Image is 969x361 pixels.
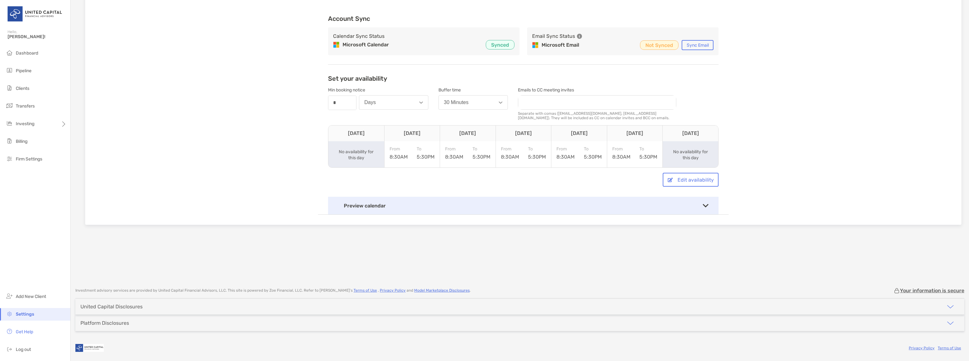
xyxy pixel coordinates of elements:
span: From [612,146,631,152]
img: settings icon [6,310,13,317]
h3: Email Sync Status [532,32,575,40]
span: [PERSON_NAME]! [8,34,67,39]
p: Microsoft Calendar [343,41,389,49]
div: United Capital Disclosures [80,304,143,310]
th: [DATE] [662,125,718,141]
img: dashboard icon [6,49,13,56]
span: To [417,146,435,152]
div: 5:30PM [473,146,490,160]
th: [DATE] [496,125,551,141]
a: Privacy Policy [909,346,935,350]
th: [DATE] [551,125,607,141]
span: To [584,146,602,152]
button: Days [359,95,428,110]
span: To [639,146,657,152]
span: Log out [16,347,31,352]
div: No availability for this day [337,149,375,161]
img: firm-settings icon [6,155,13,162]
a: Terms of Use [938,346,961,350]
img: investing icon [6,119,13,127]
div: Buffer time [438,87,508,93]
img: billing icon [6,137,13,145]
button: 30 Minutes [438,95,508,110]
a: Model Marketplace Disclosures [414,288,470,293]
button: Sync Email [682,40,714,50]
p: Synced [491,41,509,49]
div: No availability for this day [671,149,710,161]
span: Clients [16,86,29,91]
span: Settings [16,312,34,317]
img: icon arrow [947,303,954,311]
h3: Account Sync [328,15,719,22]
div: Platform Disclosures [80,320,129,326]
p: Investment advisory services are provided by United Capital Financial Advisors, LLC . This site i... [75,288,471,293]
img: clients icon [6,84,13,92]
div: Separate with comas ([EMAIL_ADDRESS][DOMAIN_NAME], [EMAIL_ADDRESS][DOMAIN_NAME]). They will be in... [518,111,676,120]
span: Add New Client [16,294,46,299]
span: Firm Settings [16,156,42,162]
p: Not Synced [645,41,673,49]
div: Emails to CC meeting invites [518,87,676,93]
img: add_new_client icon [6,292,13,300]
div: 8:30AM [556,146,575,160]
div: 5:30PM [417,146,435,160]
img: Microsoft Email [532,42,538,48]
span: Get Help [16,329,33,335]
span: Transfers [16,103,35,109]
span: From [556,146,575,152]
div: 5:30PM [639,146,657,160]
img: pipeline icon [6,67,13,74]
span: Pipeline [16,68,32,73]
img: company logo [75,341,104,355]
th: [DATE] [384,125,440,141]
div: 30 Minutes [444,100,468,105]
span: From [445,146,463,152]
a: Terms of Use [354,288,377,293]
img: transfers icon [6,102,13,109]
img: Toggle [703,204,708,207]
span: From [501,146,519,152]
span: From [390,146,408,152]
div: 8:30AM [445,146,463,160]
h3: Calendar Sync Status [333,32,385,40]
span: Dashboard [16,50,38,56]
img: Open dropdown arrow [499,102,502,104]
div: 5:30PM [528,146,546,160]
a: Privacy Policy [380,288,406,293]
span: To [528,146,546,152]
th: [DATE] [328,125,384,141]
p: Microsoft Email [542,41,579,49]
div: 8:30AM [501,146,519,160]
span: Billing [16,139,27,144]
div: Preview calendar [328,197,719,214]
img: logout icon [6,345,13,353]
th: [DATE] [607,125,663,141]
img: United Capital Logo [8,3,63,25]
div: Min booking notice [328,87,428,93]
p: Your information is secure [900,288,964,294]
div: Days [364,100,376,105]
img: get-help icon [6,328,13,335]
div: 8:30AM [612,146,631,160]
th: [DATE] [440,125,496,141]
img: Open dropdown arrow [419,102,423,104]
img: Microsoft Calendar [333,42,339,48]
span: Investing [16,121,34,126]
span: To [473,146,490,152]
div: 5:30PM [584,146,602,160]
img: icon arrow [947,319,954,327]
img: button icon [668,178,673,182]
button: Edit availability [663,173,719,187]
h2: Set your availability [328,75,387,82]
div: 8:30AM [390,146,408,160]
